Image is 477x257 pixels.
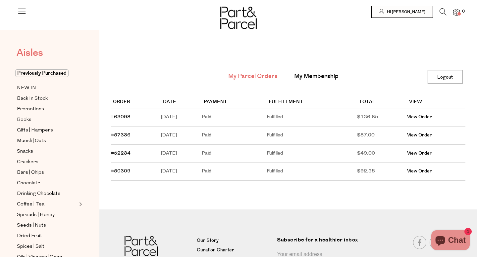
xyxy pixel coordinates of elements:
a: #50309 [111,168,131,174]
a: View Order [407,150,432,157]
span: Muesli | Oats [17,137,46,145]
label: Subscribe for a healthier inbox [277,236,362,249]
td: [DATE] [161,145,202,163]
span: Spices | Salt [17,243,44,251]
a: View Order [407,168,432,174]
a: My Parcel Orders [228,72,278,81]
td: [DATE] [161,108,202,127]
a: Muesli | Oats [17,137,77,145]
th: Fulfillment [267,96,357,108]
a: NEW IN [17,84,77,92]
a: Aisles [17,48,43,64]
a: View Order [407,132,432,138]
span: Chocolate [17,179,40,187]
td: $87.00 [357,127,407,145]
td: Fulfilled [267,163,357,181]
a: Spices | Salt [17,242,77,251]
a: Promotions [17,105,77,113]
td: Paid [202,163,267,181]
span: Previously Purchased [15,69,69,77]
td: Paid [202,108,267,127]
button: Expand/Collapse Coffee | Tea [78,200,82,208]
td: [DATE] [161,163,202,181]
span: Promotions [17,105,44,113]
span: Spreads | Honey [17,211,55,219]
a: Curation Charter [197,246,272,254]
a: Spreads | Honey [17,211,77,219]
a: Drinking Chocolate [17,190,77,198]
span: Aisles [17,46,43,60]
span: Drinking Chocolate [17,190,61,198]
span: Dried Fruit [17,232,42,240]
inbox-online-store-chat: Shopify online store chat [429,230,472,252]
a: #63098 [111,114,131,120]
img: Part&Parcel [220,7,257,29]
a: #57336 [111,132,131,138]
a: Back In Stock [17,94,77,103]
span: Crackers [17,158,38,166]
a: #52234 [111,150,131,157]
span: Bars | Chips [17,169,44,177]
td: $136.65 [357,108,407,127]
a: Books [17,116,77,124]
img: Part&Parcel [125,236,158,256]
a: Our Story [197,237,272,245]
td: [DATE] [161,127,202,145]
a: 0 [453,9,460,16]
td: $49.00 [357,145,407,163]
a: Chocolate [17,179,77,187]
span: Hi [PERSON_NAME] [385,9,425,15]
span: Books [17,116,31,124]
a: Hi [PERSON_NAME] [371,6,433,18]
a: Gifts | Hampers [17,126,77,134]
th: View [407,96,465,108]
a: Seeds | Nuts [17,221,77,230]
th: Order [111,96,161,108]
a: My Membership [294,72,339,81]
span: Back In Stock [17,95,48,103]
span: Gifts | Hampers [17,127,53,134]
td: $92.35 [357,163,407,181]
a: Previously Purchased [17,69,77,77]
span: Coffee | Tea [17,201,44,208]
span: Seeds | Nuts [17,222,46,230]
td: Fulfilled [267,127,357,145]
td: Fulfilled [267,145,357,163]
a: Crackers [17,158,77,166]
span: 0 [460,9,466,15]
a: View Order [407,114,432,120]
a: Snacks [17,147,77,156]
td: Paid [202,145,267,163]
td: Fulfilled [267,108,357,127]
td: Paid [202,127,267,145]
a: Bars | Chips [17,168,77,177]
span: NEW IN [17,84,36,92]
a: Logout [428,70,462,84]
a: Coffee | Tea [17,200,77,208]
a: Dried Fruit [17,232,77,240]
th: Date [161,96,202,108]
span: Snacks [17,148,33,156]
th: Payment [202,96,267,108]
th: Total [357,96,407,108]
